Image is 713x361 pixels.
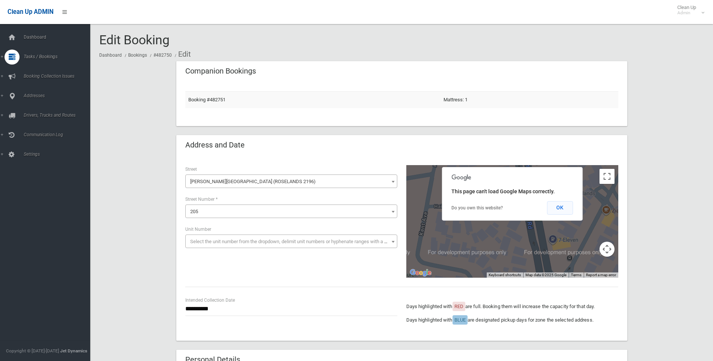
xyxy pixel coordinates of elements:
[454,317,466,323] span: BLUE
[128,53,147,58] a: Bookings
[187,206,395,217] span: 205
[6,348,59,353] span: Copyright © [DATE]-[DATE]
[21,132,96,137] span: Communication Log
[185,205,397,218] span: 205
[187,176,395,187] span: King Georges Road (ROSELANDS 2196)
[176,64,265,78] header: Companion Bookings
[677,10,696,16] small: Admin
[408,268,433,278] a: Open this area in Google Maps (opens a new window)
[176,138,254,152] header: Address and Date
[21,74,96,79] span: Booking Collection Issues
[153,53,172,58] a: #482750
[21,93,96,98] span: Addresses
[571,273,581,277] a: Terms (opens in new tab)
[190,209,198,214] span: 205
[525,273,566,277] span: Map data ©2025 Google
[188,97,226,102] a: Booking #482751
[99,53,122,58] a: Dashboard
[99,32,170,47] span: Edit Booking
[408,268,433,278] img: Google
[21,54,96,59] span: Tasks / Bookings
[489,272,521,278] button: Keyboard shortcuts
[441,91,618,108] td: Mattress: 1
[406,316,618,325] p: Days highlighted with are designated pickup days for zone the selected address.
[674,5,704,16] span: Clean Up
[190,239,400,244] span: Select the unit number from the dropdown, delimit unit numbers or hyphenate ranges with a comma
[8,8,53,15] span: Clean Up ADMIN
[21,113,96,118] span: Drivers, Trucks and Routes
[451,205,503,211] a: Do you own this website?
[547,201,573,215] button: OK
[173,47,191,61] li: Edit
[586,273,616,277] a: Report a map error
[599,169,615,184] button: Toggle fullscreen view
[599,242,615,257] button: Map camera controls
[454,304,463,309] span: RED
[21,152,96,157] span: Settings
[185,174,397,188] span: King Georges Road (ROSELANDS 2196)
[406,302,618,311] p: Days highlighted with are full. Booking them will increase the capacity for that day.
[60,348,87,353] strong: Jet Dynamics
[21,35,96,40] span: Dashboard
[451,188,555,194] span: This page can't load Google Maps correctly.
